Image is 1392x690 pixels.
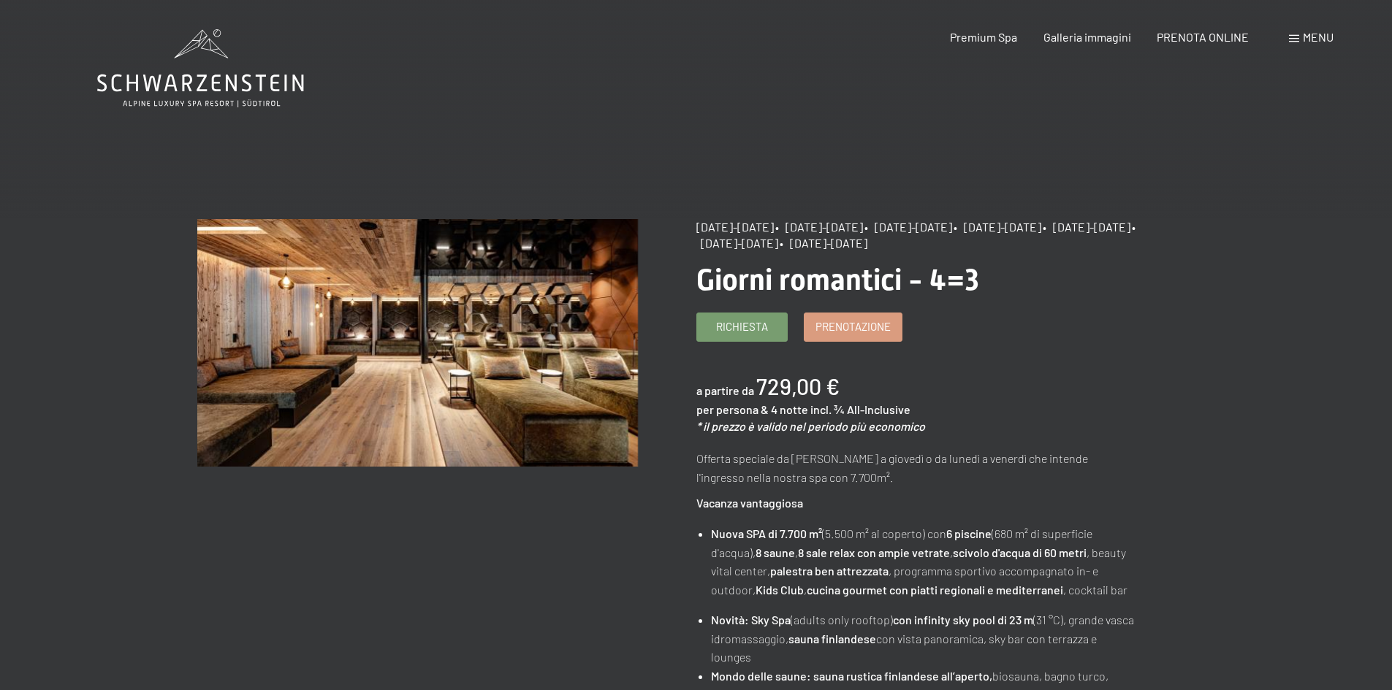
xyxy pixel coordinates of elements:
[696,263,979,297] span: Giorni romantici - 4=3
[1303,30,1334,44] span: Menu
[893,613,1033,626] strong: con infinity sky pool di 23 m
[810,402,910,416] span: incl. ¾ All-Inclusive
[197,219,638,467] img: Giorni romantici - 4=3
[805,313,902,341] a: Prenotazione
[711,669,992,683] strong: Mondo delle saune: sauna rustica finlandese all’aperto,
[798,545,950,559] strong: 8 sale relax con ampie vetrate
[1157,30,1249,44] a: PRENOTA ONLINE
[711,613,791,626] strong: Novità: Sky Spa
[711,526,822,540] strong: Nuova SPA di 7.700 m²
[696,419,925,433] em: * il prezzo è valido nel periodo più economico
[864,220,952,234] span: • [DATE]-[DATE]
[1043,220,1130,234] span: • [DATE]-[DATE]
[756,373,840,399] b: 729,00 €
[780,236,867,250] span: • [DATE]-[DATE]
[775,220,863,234] span: • [DATE]-[DATE]
[716,319,768,334] span: Richiesta
[756,545,795,559] strong: 8 saune
[946,526,992,540] strong: 6 piscine
[756,583,804,597] strong: Kids Club
[815,319,891,334] span: Prenotazione
[770,564,889,578] strong: palestra ben attrezzata
[1043,30,1131,44] a: Galleria immagini
[953,545,1087,559] strong: scivolo d'acqua di 60 metri
[696,496,803,510] strong: Vacanza vantaggiosa
[954,220,1041,234] span: • [DATE]-[DATE]
[696,449,1137,486] p: Offerta speciale da [PERSON_NAME] a giovedì o da lunedì a venerdì che intende l'ingresso nella no...
[696,220,774,234] span: [DATE]-[DATE]
[788,632,876,645] strong: sauna finlandese
[950,30,1017,44] a: Premium Spa
[711,610,1136,667] li: (adults only rooftop) (31 °C), grande vasca idromassaggio, con vista panoramica, sky bar con terr...
[696,383,754,397] span: a partire da
[807,583,1063,597] strong: cucina gourmet con piatti regionali e mediterranei
[711,524,1136,599] li: (5.500 m² al coperto) con (680 m² di superficie d'acqua), , , , beauty vital center, , programma ...
[696,402,769,416] span: per persona &
[697,313,787,341] a: Richiesta
[771,402,808,416] span: 4 notte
